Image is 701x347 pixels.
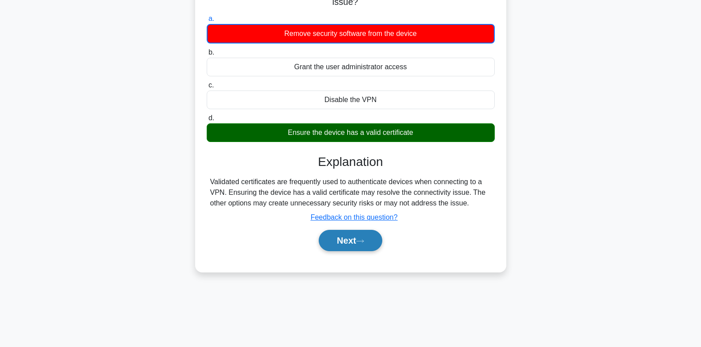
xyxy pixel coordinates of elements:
h3: Explanation [212,154,489,170]
span: d. [208,114,214,122]
div: Remove security software from the device [207,24,495,43]
div: Grant the user administrator access [207,58,495,76]
div: Ensure the device has a valid certificate [207,123,495,142]
span: c. [208,81,214,89]
div: Disable the VPN [207,91,495,109]
span: a. [208,15,214,22]
div: Validated certificates are frequently used to authenticate devices when connecting to a VPN. Ensu... [210,177,491,209]
button: Next [319,230,382,251]
span: b. [208,48,214,56]
a: Feedback on this question? [311,213,398,221]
